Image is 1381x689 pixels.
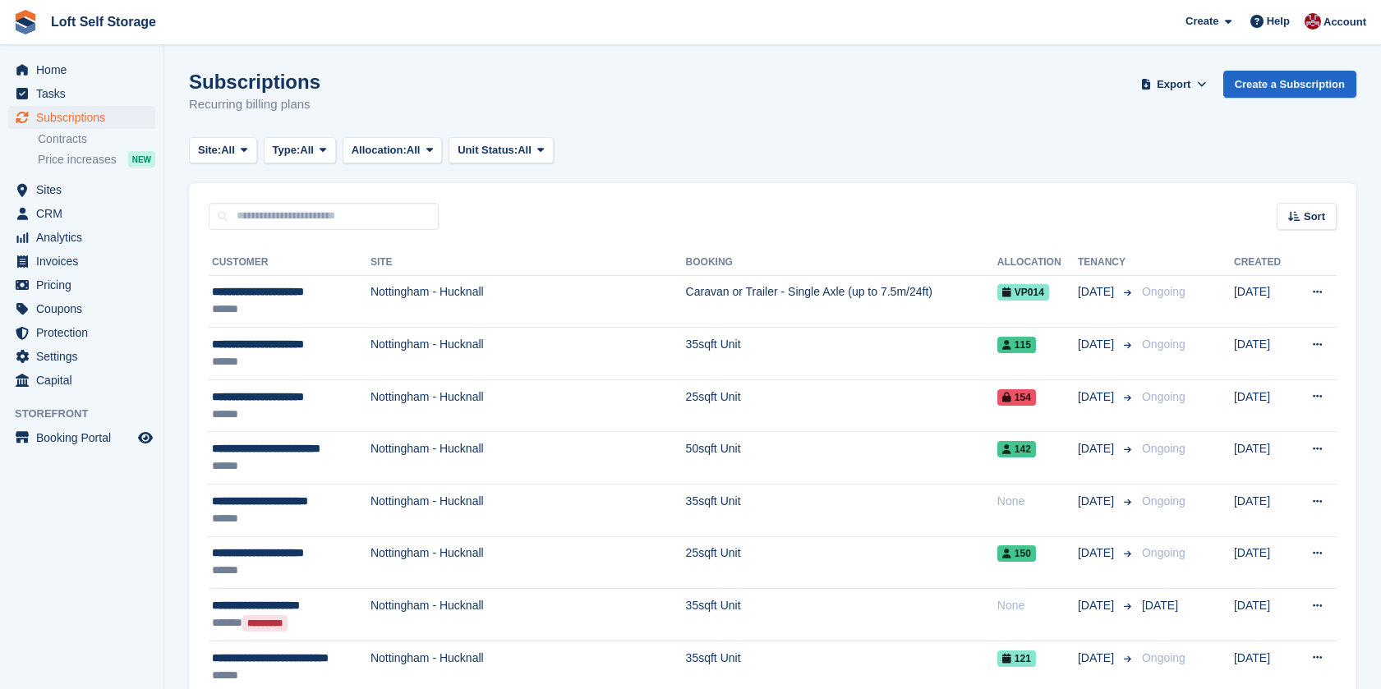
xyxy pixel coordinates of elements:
a: menu [8,369,155,392]
span: All [407,142,421,158]
button: Unit Status: All [449,137,553,164]
span: Unit Status: [458,142,518,158]
td: 35sqft Unit [686,485,997,537]
h1: Subscriptions [189,71,320,93]
a: Contracts [38,131,155,147]
span: Tasks [36,82,135,105]
td: Nottingham - Hucknall [371,589,686,641]
td: [DATE] [1234,275,1293,328]
span: [DATE] [1078,597,1117,614]
a: menu [8,426,155,449]
span: 142 [997,441,1036,457]
a: menu [8,82,155,105]
span: Account [1323,14,1366,30]
td: Nottingham - Hucknall [371,328,686,380]
td: Nottingham - Hucknall [371,432,686,485]
a: Create a Subscription [1223,71,1356,98]
span: Analytics [36,226,135,249]
td: Nottingham - Hucknall [371,275,686,328]
a: menu [8,226,155,249]
a: menu [8,321,155,344]
td: Nottingham - Hucknall [371,536,686,589]
span: Help [1267,13,1290,30]
th: Allocation [997,250,1078,276]
a: menu [8,202,155,225]
button: Type: All [264,137,336,164]
td: [DATE] [1234,432,1293,485]
td: [DATE] [1234,589,1293,641]
span: VP014 [997,284,1049,301]
td: [DATE] [1234,536,1293,589]
td: 25sqft Unit [686,536,997,589]
span: Type: [273,142,301,158]
td: 25sqft Unit [686,379,997,432]
span: Protection [36,321,135,344]
span: 150 [997,545,1036,562]
span: Settings [36,345,135,368]
span: Ongoing [1142,390,1185,403]
span: [DATE] [1078,440,1117,457]
span: [DATE] [1142,599,1178,612]
span: [DATE] [1078,283,1117,301]
td: [DATE] [1234,379,1293,432]
span: Ongoing [1142,651,1185,664]
span: Pricing [36,273,135,296]
span: 154 [997,389,1036,406]
td: Caravan or Trailer - Single Axle (up to 7.5m/24ft) [686,275,997,328]
th: Booking [686,250,997,276]
img: James Johnson [1305,13,1321,30]
td: [DATE] [1234,485,1293,537]
td: 35sqft Unit [686,328,997,380]
span: Storefront [15,406,163,422]
a: menu [8,297,155,320]
th: Site [371,250,686,276]
span: Subscriptions [36,106,135,129]
span: Ongoing [1142,494,1185,508]
span: Invoices [36,250,135,273]
span: [DATE] [1078,493,1117,510]
span: 115 [997,337,1036,353]
span: [DATE] [1078,544,1117,562]
span: Ongoing [1142,338,1185,351]
span: Site: [198,142,221,158]
button: Site: All [189,137,257,164]
td: 35sqft Unit [686,589,997,641]
span: All [221,142,235,158]
td: [DATE] [1234,328,1293,380]
span: Capital [36,369,135,392]
span: All [300,142,314,158]
span: Ongoing [1142,546,1185,559]
span: Price increases [38,152,117,168]
td: 50sqft Unit [686,432,997,485]
div: None [997,493,1078,510]
a: Price increases NEW [38,150,155,168]
span: [DATE] [1078,650,1117,667]
span: Coupons [36,297,135,320]
span: Ongoing [1142,285,1185,298]
span: Sites [36,178,135,201]
span: Home [36,58,135,81]
span: [DATE] [1078,336,1117,353]
span: CRM [36,202,135,225]
span: All [518,142,532,158]
div: None [997,597,1078,614]
a: menu [8,178,155,201]
span: Allocation: [352,142,407,158]
button: Allocation: All [343,137,443,164]
a: menu [8,106,155,129]
a: Loft Self Storage [44,8,163,35]
td: Nottingham - Hucknall [371,485,686,537]
span: Ongoing [1142,442,1185,455]
span: [DATE] [1078,388,1117,406]
a: Preview store [136,428,155,448]
th: Customer [209,250,371,276]
p: Recurring billing plans [189,95,320,114]
span: 121 [997,650,1036,667]
td: Nottingham - Hucknall [371,379,686,432]
a: menu [8,273,155,296]
img: stora-icon-8386f47178a22dfd0bd8f6a31ec36ba5ce8667c1dd55bd0f319d3a0aa187defe.svg [13,10,38,34]
a: menu [8,58,155,81]
span: Export [1157,76,1190,93]
span: Sort [1304,209,1325,225]
button: Export [1138,71,1210,98]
